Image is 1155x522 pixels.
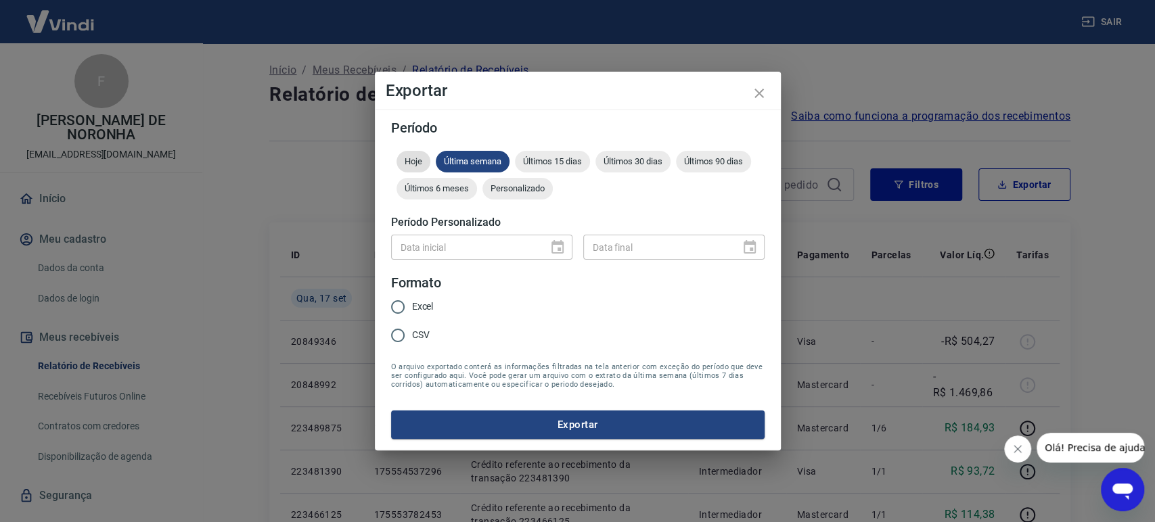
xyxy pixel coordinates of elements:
span: Última semana [436,156,509,166]
div: Última semana [436,151,509,172]
span: Últimos 15 dias [515,156,590,166]
span: Hoje [397,156,430,166]
span: Personalizado [482,183,553,193]
div: Personalizado [482,178,553,199]
span: Últimos 6 meses [397,183,477,193]
span: Olá! Precisa de ajuda? [8,9,114,20]
div: Últimos 6 meses [397,178,477,199]
span: O arquivo exportado conterá as informações filtradas na tela anterior com exceção do período que ... [391,362,765,389]
iframe: Mensagem da empresa [1037,433,1144,462]
button: close [743,77,775,110]
input: DD/MM/YYYY [391,235,539,260]
h5: Período Personalizado [391,216,765,229]
span: CSV [412,328,430,342]
div: Últimos 90 dias [676,151,751,172]
div: Últimos 15 dias [515,151,590,172]
iframe: Fechar mensagem [1004,435,1031,462]
h4: Exportar [386,82,770,99]
iframe: Botão para abrir a janela de mensagens [1101,468,1144,511]
input: DD/MM/YYYY [583,235,731,260]
span: Últimos 30 dias [595,156,671,166]
div: Últimos 30 dias [595,151,671,172]
span: Excel [412,300,434,314]
span: Últimos 90 dias [676,156,751,166]
button: Exportar [391,410,765,439]
h5: Período [391,121,765,135]
legend: Formato [391,273,442,293]
div: Hoje [397,151,430,172]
